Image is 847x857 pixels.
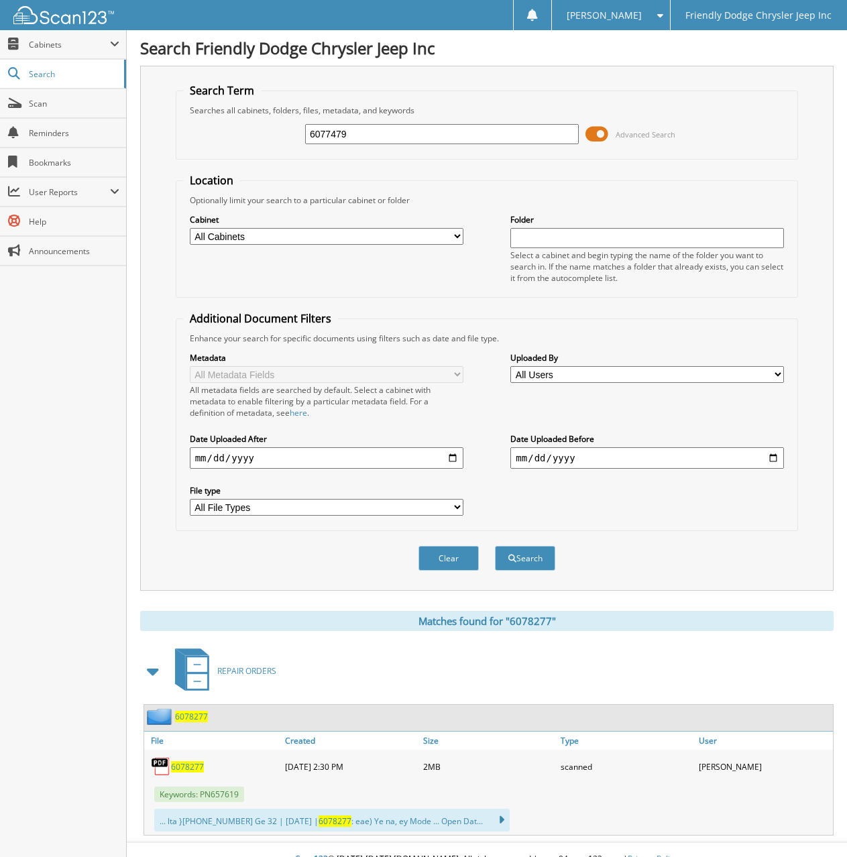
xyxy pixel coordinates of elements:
h1: Search Friendly Dodge Chrysler Jeep Inc [140,37,834,59]
div: ... lta }[PHONE_NUMBER] Ge 32 | [DATE] | : eae) Ye na, ey Mode ... Open Dat... [154,809,510,832]
div: Enhance your search for specific documents using filters such as date and file type. [183,333,791,344]
span: Announcements [29,245,119,257]
div: All metadata fields are searched by default. Select a cabinet with metadata to enable filtering b... [190,384,463,418]
label: Folder [510,214,784,225]
span: 6078277 [319,815,351,827]
a: 6078277 [175,711,208,722]
label: Metadata [190,352,463,363]
a: File [144,732,282,750]
iframe: Chat Widget [780,793,847,857]
span: Cabinets [29,39,110,50]
img: folder2.png [147,708,175,725]
a: REPAIR ORDERS [167,644,276,697]
a: 6078277 [171,761,204,773]
div: Searches all cabinets, folders, files, metadata, and keywords [183,105,791,116]
span: Keywords: PN657619 [154,787,244,802]
div: 2MB [420,753,557,780]
label: File type [190,485,463,496]
span: REPAIR ORDERS [217,665,276,677]
div: [PERSON_NAME] [695,753,833,780]
a: Created [282,732,419,750]
span: Search [29,68,117,80]
span: Reminders [29,127,119,139]
legend: Location [183,173,240,188]
div: [DATE] 2:30 PM [282,753,419,780]
span: Friendly Dodge Chrysler Jeep Inc [685,11,832,19]
div: Optionally limit your search to a particular cabinet or folder [183,194,791,206]
div: scanned [557,753,695,780]
img: scan123-logo-white.svg [13,6,114,24]
a: User [695,732,833,750]
span: User Reports [29,186,110,198]
label: Cabinet [190,214,463,225]
legend: Search Term [183,83,261,98]
span: Help [29,216,119,227]
div: Matches found for "6078277" [140,611,834,631]
input: start [190,447,463,469]
div: Select a cabinet and begin typing the name of the folder you want to search in. If the name match... [510,249,784,284]
input: end [510,447,784,469]
a: Type [557,732,695,750]
span: [PERSON_NAME] [567,11,642,19]
span: Advanced Search [616,129,675,139]
button: Clear [418,546,479,571]
span: Scan [29,98,119,109]
label: Date Uploaded After [190,433,463,445]
span: Bookmarks [29,157,119,168]
legend: Additional Document Filters [183,311,338,326]
a: Size [420,732,557,750]
img: PDF.png [151,756,171,777]
label: Date Uploaded Before [510,433,784,445]
button: Search [495,546,555,571]
a: here [290,407,307,418]
label: Uploaded By [510,352,784,363]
